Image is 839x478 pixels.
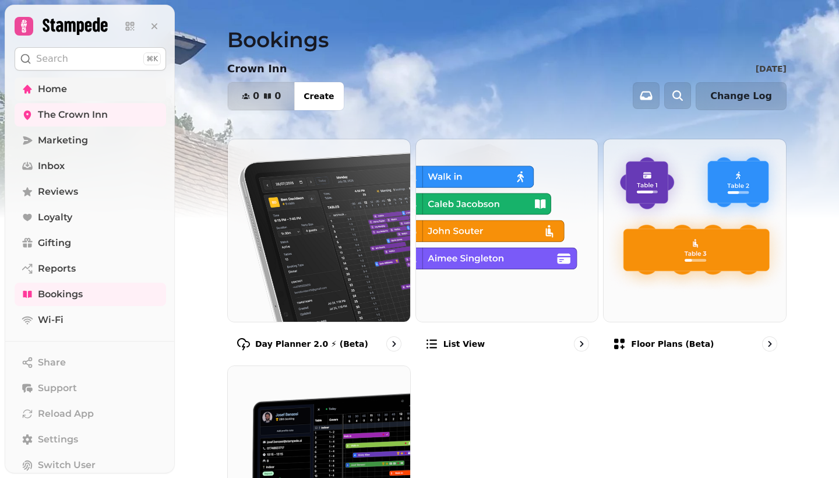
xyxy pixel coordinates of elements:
a: Inbox [15,154,166,178]
span: Switch User [38,458,96,472]
button: Share [15,351,166,374]
span: Loyalty [38,210,72,224]
span: Bookings [38,287,83,301]
a: Day Planner 2.0 ⚡ (Beta)Day Planner 2.0 ⚡ (Beta) [227,139,411,361]
img: Day Planner 2.0 ⚡ (Beta) [228,139,410,322]
p: Crown Inn [227,61,287,77]
span: Inbox [38,159,65,173]
span: Share [38,356,66,370]
a: Home [15,78,166,101]
span: 0 [274,92,281,101]
p: Search [36,52,68,66]
a: Gifting [15,231,166,255]
span: The Crown Inn [38,108,108,122]
a: Floor Plans (beta)Floor Plans (beta) [603,139,787,361]
span: Change Log [710,92,772,101]
button: Search⌘K [15,47,166,71]
a: List viewList view [415,139,599,361]
a: Bookings [15,283,166,306]
svg: go to [576,338,587,350]
span: Home [38,82,67,96]
img: Floor Plans (beta) [604,139,786,322]
a: Marketing [15,129,166,152]
span: Marketing [38,133,88,147]
a: Reports [15,257,166,280]
p: Floor Plans (beta) [631,338,714,350]
span: Wi-Fi [38,313,64,327]
span: Reload App [38,407,94,421]
a: Settings [15,428,166,451]
a: Wi-Fi [15,308,166,332]
span: Reviews [38,185,78,199]
span: Settings [38,433,78,447]
button: Change Log [696,82,787,110]
button: Create [294,82,343,110]
div: ⌘K [143,52,161,65]
p: Day Planner 2.0 ⚡ (Beta) [255,338,368,350]
svg: go to [764,338,775,350]
span: Reports [38,262,76,276]
span: Create [304,92,334,100]
span: Support [38,381,77,395]
a: The Crown Inn [15,103,166,126]
p: [DATE] [756,63,787,75]
button: Switch User [15,454,166,477]
svg: go to [388,338,400,350]
img: List view [416,139,598,322]
p: List view [443,338,485,350]
a: Loyalty [15,206,166,229]
a: Reviews [15,180,166,203]
span: Gifting [38,236,71,250]
button: Support [15,377,166,400]
button: 00 [228,82,295,110]
span: 0 [253,92,259,101]
button: Reload App [15,402,166,426]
